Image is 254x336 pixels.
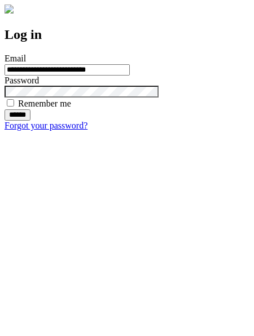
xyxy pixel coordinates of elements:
[5,76,39,85] label: Password
[5,121,87,130] a: Forgot your password?
[18,99,71,108] label: Remember me
[5,27,249,42] h2: Log in
[5,5,14,14] img: logo-4e3dc11c47720685a147b03b5a06dd966a58ff35d612b21f08c02c0306f2b779.png
[5,54,26,63] label: Email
